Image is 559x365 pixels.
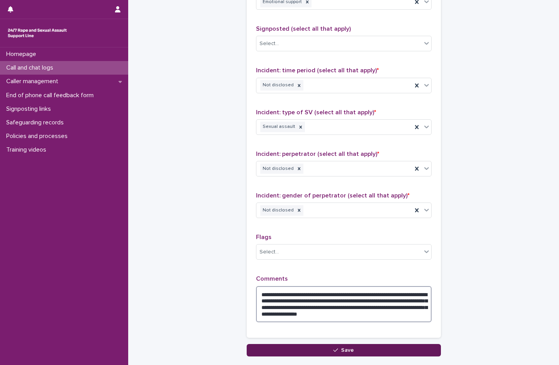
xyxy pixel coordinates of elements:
[3,105,57,113] p: Signposting links
[3,119,70,126] p: Safeguarding records
[260,205,295,216] div: Not disclosed
[256,276,288,282] span: Comments
[256,67,379,73] span: Incident: time period (select all that apply)
[247,344,441,356] button: Save
[260,164,295,174] div: Not disclosed
[256,109,376,115] span: Incident: type of SV (select all that apply)
[3,92,100,99] p: End of phone call feedback form
[260,80,295,91] div: Not disclosed
[256,151,379,157] span: Incident: perpetrator (select all that apply)
[3,78,64,85] p: Caller management
[256,234,272,240] span: Flags
[341,348,354,353] span: Save
[3,146,52,154] p: Training videos
[256,192,409,199] span: Incident: gender of perpetrator (select all that apply)
[256,26,351,32] span: Signposted (select all that apply)
[6,25,68,41] img: rhQMoQhaT3yELyF149Cw
[3,51,42,58] p: Homepage
[259,40,279,48] div: Select...
[3,133,74,140] p: Policies and processes
[3,64,59,72] p: Call and chat logs
[259,248,279,256] div: Select...
[260,122,296,132] div: Sexual assault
